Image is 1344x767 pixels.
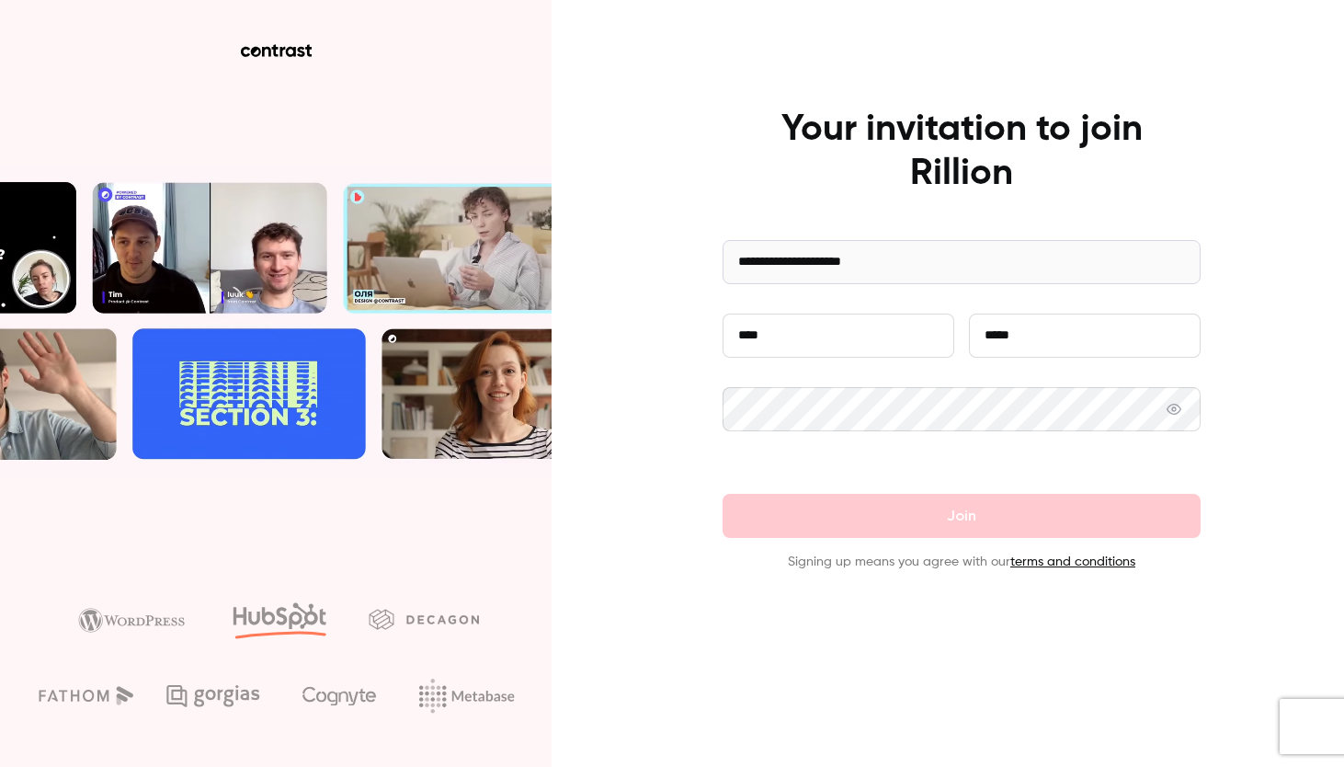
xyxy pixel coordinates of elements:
a: terms and conditions [1010,555,1135,568]
keeper-lock: Open Keeper Popup [917,325,940,347]
p: Signing up means you agree with our [723,553,1201,572]
keeper-lock: Open Keeper Popup [1164,398,1186,420]
img: decagon [369,609,479,629]
p: Your invitation to join Rillion [723,108,1201,196]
